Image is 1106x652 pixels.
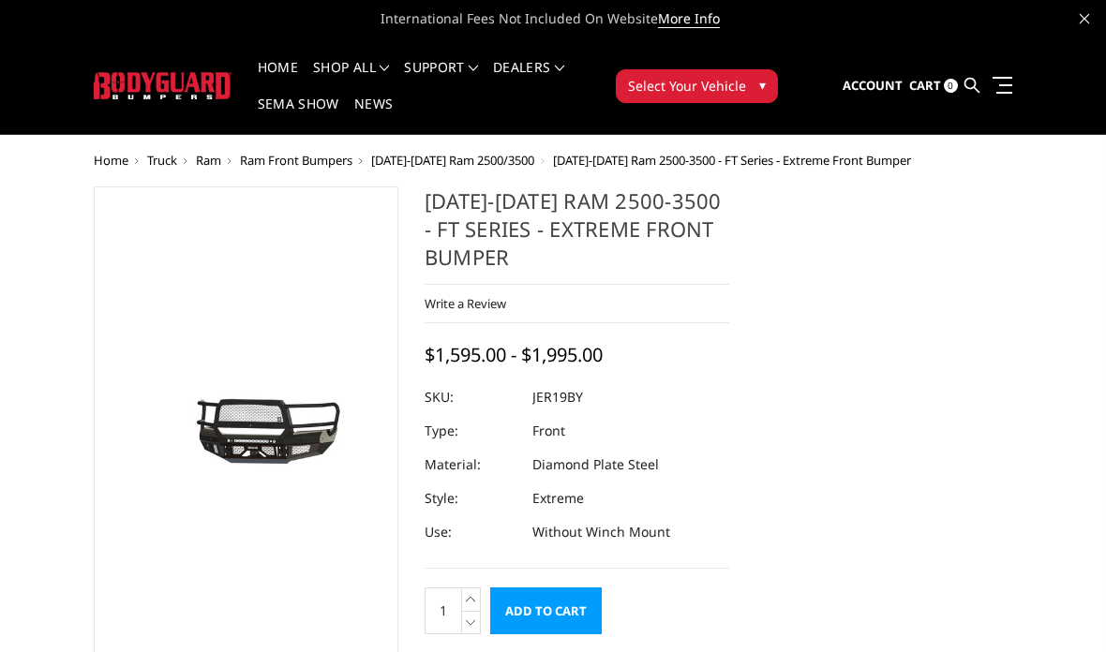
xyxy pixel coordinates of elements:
[553,152,911,169] span: [DATE]-[DATE] Ram 2500-3500 - FT Series - Extreme Front Bumper
[94,72,232,99] img: BODYGUARD BUMPERS
[313,61,389,97] a: shop all
[532,482,584,515] dd: Extreme
[425,342,603,367] span: $1,595.00 - $1,995.00
[425,482,518,515] dt: Style:
[759,75,766,95] span: ▾
[425,380,518,414] dt: SKU:
[425,186,729,285] h1: [DATE]-[DATE] Ram 2500-3500 - FT Series - Extreme Front Bumper
[354,97,393,134] a: News
[425,515,518,549] dt: Use:
[843,77,903,94] span: Account
[658,9,720,28] a: More Info
[94,152,128,169] a: Home
[371,152,534,169] a: [DATE]-[DATE] Ram 2500/3500
[493,61,564,97] a: Dealers
[843,61,903,111] a: Account
[628,76,746,96] span: Select Your Vehicle
[532,380,583,414] dd: JER19BY
[909,77,941,94] span: Cart
[425,448,518,482] dt: Material:
[196,152,221,169] a: Ram
[532,414,565,448] dd: Front
[240,152,352,169] a: Ram Front Bumpers
[490,587,602,634] input: Add to Cart
[404,61,478,97] a: Support
[909,61,958,111] a: Cart 0
[616,69,778,103] button: Select Your Vehicle
[258,61,298,97] a: Home
[944,79,958,93] span: 0
[425,295,506,312] a: Write a Review
[532,448,659,482] dd: Diamond Plate Steel
[99,352,393,489] img: 2019-2025 Ram 2500-3500 - FT Series - Extreme Front Bumper
[258,97,339,134] a: SEMA Show
[532,515,670,549] dd: Without Winch Mount
[147,152,177,169] a: Truck
[425,414,518,448] dt: Type:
